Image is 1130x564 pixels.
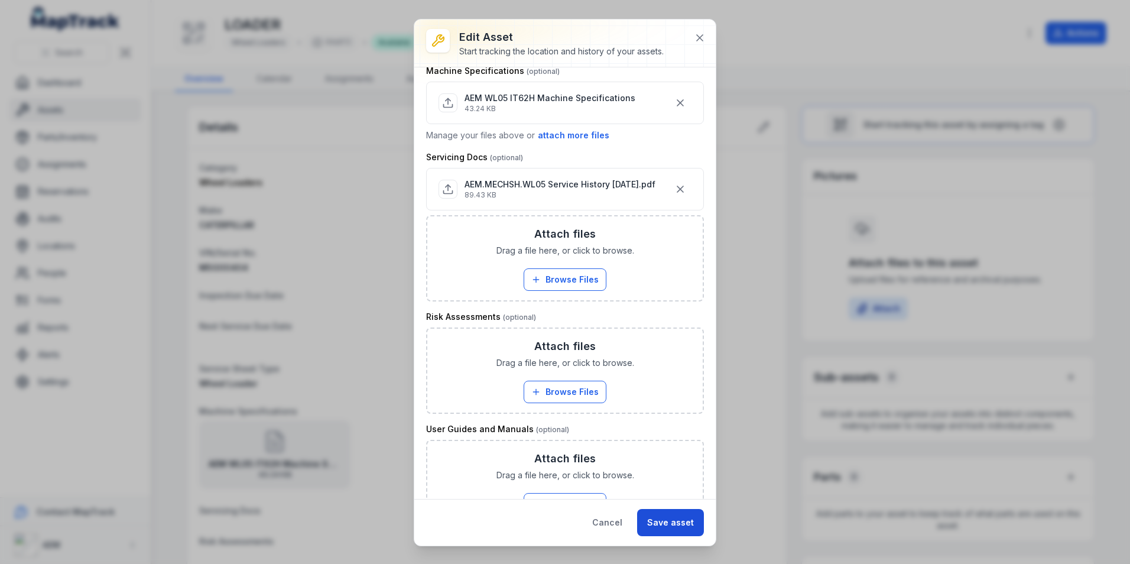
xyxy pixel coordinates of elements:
h3: Attach files [534,338,596,355]
p: 43.24 KB [465,104,635,114]
span: Drag a file here, or click to browse. [496,469,634,481]
button: Browse Files [524,493,606,516]
h3: Attach files [534,226,596,242]
p: 89.43 KB [465,190,655,200]
h3: Edit asset [459,29,664,46]
span: Drag a file here, or click to browse. [496,357,634,369]
button: attach more files [537,129,610,142]
p: AEM WL05 IT62H Machine Specifications [465,92,635,104]
label: Servicing Docs [426,151,523,163]
button: Cancel [582,509,632,536]
button: Browse Files [524,381,606,403]
p: AEM.MECHSH.WL05 Service History [DATE].pdf [465,179,655,190]
span: Drag a file here, or click to browse. [496,245,634,257]
label: Machine Specifications [426,65,560,77]
label: Risk Assessments [426,311,536,323]
label: User Guides and Manuals [426,423,569,435]
div: Start tracking the location and history of your assets. [459,46,664,57]
p: Manage your files above or [426,129,704,142]
button: Save asset [637,509,704,536]
button: Browse Files [524,268,606,291]
h3: Attach files [534,450,596,467]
